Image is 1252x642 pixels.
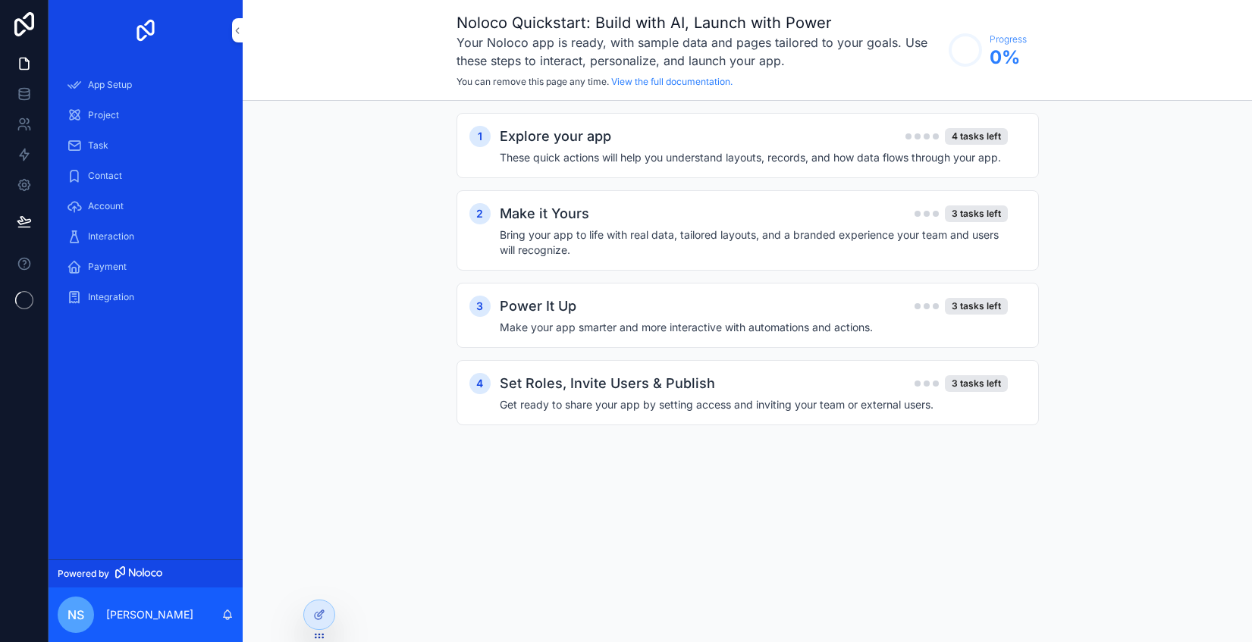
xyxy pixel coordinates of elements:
span: Account [88,200,124,212]
h2: Explore your app [500,126,611,147]
span: Payment [88,261,127,273]
div: 3 tasks left [945,298,1008,315]
a: Account [58,193,234,220]
h4: These quick actions will help you understand layouts, records, and how data flows through your app. [500,150,1008,165]
a: Payment [58,253,234,280]
a: App Setup [58,71,234,99]
h4: Make your app smarter and more interactive with automations and actions. [500,320,1008,335]
h2: Power It Up [500,296,576,317]
span: Task [88,139,108,152]
a: Integration [58,283,234,311]
h2: Set Roles, Invite Users & Publish [500,373,715,394]
div: 3 tasks left [945,205,1008,222]
h4: Get ready to share your app by setting access and inviting your team or external users. [500,397,1008,412]
span: You can remove this page any time. [457,76,609,87]
span: 0 % [990,45,1027,70]
h3: Your Noloco app is ready, with sample data and pages tailored to your goals. Use these steps to i... [457,33,941,70]
h2: Make it Yours [500,203,589,224]
a: Contact [58,162,234,189]
p: [PERSON_NAME] [106,607,193,622]
a: Project [58,102,234,129]
span: Integration [88,291,134,303]
span: Interaction [88,230,134,243]
span: Contact [88,170,122,182]
span: App Setup [88,79,132,91]
div: scrollable content [243,101,1252,468]
a: View the full documentation. [611,76,733,87]
div: 2 [469,203,491,224]
a: Powered by [49,559,243,587]
h4: Bring your app to life with real data, tailored layouts, and a branded experience your team and u... [500,227,1008,258]
div: scrollable content [49,61,243,330]
div: 3 [469,296,491,317]
span: NS [67,606,84,624]
a: Task [58,132,234,159]
div: 3 tasks left [945,375,1008,392]
h1: Noloco Quickstart: Build with AI, Launch with Power [457,12,941,33]
a: Interaction [58,223,234,250]
span: Progress [990,33,1027,45]
span: Project [88,109,119,121]
div: 1 [469,126,491,147]
img: App logo [133,18,158,42]
div: 4 tasks left [945,128,1008,145]
span: Powered by [58,568,109,580]
div: 4 [469,373,491,394]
